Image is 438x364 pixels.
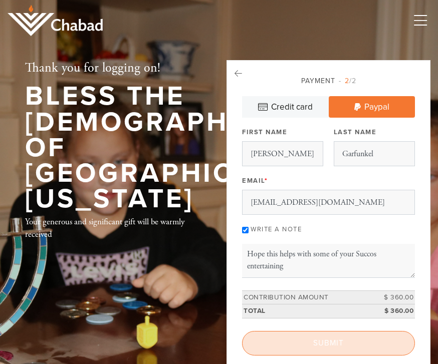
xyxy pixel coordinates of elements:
input: Submit [242,331,415,355]
div: Your generous and significant gift will be warmly received [25,216,194,241]
img: logo_half.png [8,5,103,36]
a: Credit card [242,96,329,118]
label: Write a note [251,225,302,233]
label: Email [242,176,268,185]
span: This field is required. [265,177,268,185]
h1: Bless the [DEMOGRAPHIC_DATA] of [GEOGRAPHIC_DATA][US_STATE] [25,83,365,211]
span: 2 [345,77,349,85]
span: /2 [339,77,356,85]
div: Payment [242,76,415,86]
h2: Thank you for logging on! [25,60,365,76]
td: Contribution Amount [242,291,370,304]
td: Total [242,304,370,318]
label: Last Name [334,128,377,137]
td: $ 360.00 [370,291,415,304]
td: $ 360.00 [370,304,415,318]
label: First Name [242,128,287,137]
a: Paypal [329,96,415,118]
